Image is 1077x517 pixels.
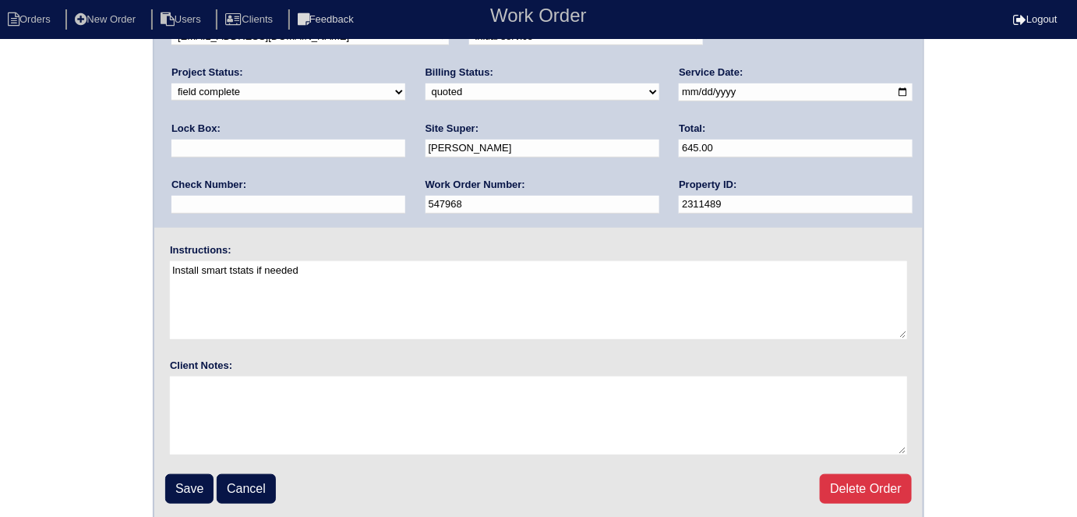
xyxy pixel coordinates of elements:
li: Feedback [288,9,366,30]
input: Save [165,474,214,504]
label: Property ID: [679,178,736,192]
li: Clients [216,9,285,30]
label: Project Status: [171,66,243,80]
label: Lock Box: [171,122,221,136]
textarea: Install smart tstats if needed [170,261,907,339]
label: Client Notes: [170,359,232,373]
a: Logout [1013,13,1058,25]
li: New Order [65,9,148,30]
a: Clients [216,13,285,25]
label: Site Super: [426,122,479,136]
a: Users [151,13,214,25]
label: Work Order Number: [426,178,525,192]
a: Delete Order [820,474,912,504]
label: Billing Status: [426,66,493,80]
label: Check Number: [171,178,246,192]
li: Users [151,9,214,30]
label: Total: [679,122,705,136]
label: Instructions: [170,243,231,257]
label: Service Date: [679,66,743,80]
a: Cancel [217,474,276,504]
a: New Order [65,13,148,25]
